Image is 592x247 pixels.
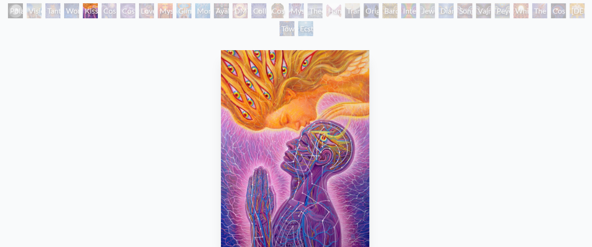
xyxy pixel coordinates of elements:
[345,3,360,18] div: Transfiguration
[532,3,547,18] div: The Great Turn
[270,3,285,18] div: Cosmic [DEMOGRAPHIC_DATA]
[214,3,229,18] div: Ayahuasca Visitation
[83,3,98,18] div: Kiss of the [MEDICAL_DATA]
[420,3,435,18] div: Jewel Being
[401,3,416,18] div: Interbeing
[233,3,248,18] div: DMT - The Spirit Molecule
[476,3,491,18] div: Vajra Being
[495,3,510,18] div: Peyote Being
[551,3,566,18] div: Cosmic Consciousness
[27,3,42,18] div: Visionary Origin of Language
[64,3,79,18] div: Wonder
[158,3,173,18] div: Mysteriosa 2
[8,3,23,18] div: Polar Unity Spiral
[382,3,397,18] div: Bardo Being
[176,3,191,18] div: Glimpsing the Empyrean
[513,3,528,18] div: White Light
[251,3,266,18] div: Collective Vision
[457,3,472,18] div: Song of Vajra Being
[298,21,313,36] div: Ecstasy
[45,3,60,18] div: Tantra
[307,3,322,18] div: Theologue
[195,3,210,18] div: Monochord
[364,3,379,18] div: Original Face
[279,21,294,36] div: Toward the One
[439,3,453,18] div: Diamond Being
[120,3,135,18] div: Cosmic Artist
[570,3,585,18] div: [DEMOGRAPHIC_DATA]
[102,3,117,18] div: Cosmic Creativity
[289,3,304,18] div: Mystic Eye
[139,3,154,18] div: Love is a Cosmic Force
[326,3,341,18] div: Hands that See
